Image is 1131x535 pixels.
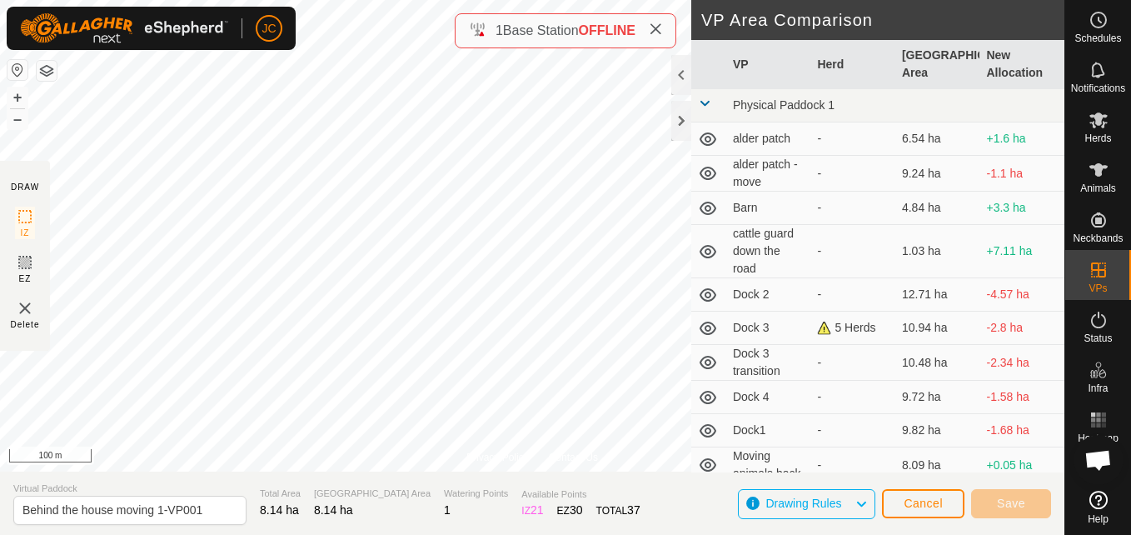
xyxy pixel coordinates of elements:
[726,225,811,278] td: cattle guard down the road
[20,13,228,43] img: Gallagher Logo
[579,23,635,37] span: OFFLINE
[817,388,889,406] div: -
[1084,333,1112,343] span: Status
[817,199,889,217] div: -
[521,487,640,502] span: Available Points
[1080,183,1116,193] span: Animals
[531,503,544,517] span: 21
[19,272,32,285] span: EZ
[895,192,980,225] td: 4.84 ha
[260,503,299,517] span: 8.14 ha
[1074,435,1124,485] div: Open chat
[904,497,943,510] span: Cancel
[1071,83,1125,93] span: Notifications
[13,482,247,496] span: Virtual Paddock
[997,497,1025,510] span: Save
[733,98,835,112] span: Physical Paddock 1
[895,278,980,312] td: 12.71 ha
[1073,233,1123,243] span: Neckbands
[979,156,1064,192] td: -1.1 ha
[895,156,980,192] td: 9.24 ha
[596,502,640,519] div: TOTAL
[979,345,1064,381] td: -2.34 ha
[765,497,841,510] span: Drawing Rules
[979,192,1064,225] td: +3.3 ha
[7,109,27,129] button: –
[314,503,353,517] span: 8.14 ha
[979,278,1064,312] td: -4.57 ha
[1065,484,1131,531] a: Help
[817,457,889,474] div: -
[726,122,811,156] td: alder patch
[726,278,811,312] td: Dock 2
[1088,514,1109,524] span: Help
[979,414,1064,447] td: -1.68 ha
[570,503,583,517] span: 30
[37,61,57,81] button: Map Layers
[971,489,1051,518] button: Save
[557,502,583,519] div: EZ
[1084,133,1111,143] span: Herds
[895,122,980,156] td: 6.54 ha
[895,40,980,89] th: [GEOGRAPHIC_DATA] Area
[895,312,980,345] td: 10.94 ha
[817,165,889,182] div: -
[726,414,811,447] td: Dock1
[7,60,27,80] button: Reset Map
[726,156,811,192] td: alder patch - move
[979,40,1064,89] th: New Allocation
[817,422,889,439] div: -
[549,450,598,465] a: Contact Us
[895,345,980,381] td: 10.48 ha
[817,286,889,303] div: -
[979,381,1064,414] td: -1.58 ha
[262,20,276,37] span: JC
[444,503,451,517] span: 1
[726,381,811,414] td: Dock 4
[21,227,30,239] span: IZ
[314,487,431,501] span: [GEOGRAPHIC_DATA] Area
[882,489,964,518] button: Cancel
[817,130,889,147] div: -
[726,40,811,89] th: VP
[817,242,889,260] div: -
[1078,433,1119,443] span: Heatmap
[1089,283,1107,293] span: VPs
[726,345,811,381] td: Dock 3 transition
[979,225,1064,278] td: +7.11 ha
[11,318,40,331] span: Delete
[726,312,811,345] td: Dock 3
[11,181,39,193] div: DRAW
[496,23,503,37] span: 1
[895,447,980,483] td: 8.09 ha
[627,503,640,517] span: 37
[466,450,529,465] a: Privacy Policy
[979,447,1064,483] td: +0.05 ha
[895,414,980,447] td: 9.82 ha
[895,381,980,414] td: 9.72 ha
[817,319,889,337] div: 5 Herds
[1074,33,1121,43] span: Schedules
[810,40,895,89] th: Herd
[979,312,1064,345] td: -2.8 ha
[260,487,301,501] span: Total Area
[817,354,889,372] div: -
[444,487,508,501] span: Watering Points
[979,122,1064,156] td: +1.6 ha
[503,23,579,37] span: Base Station
[726,447,811,483] td: Moving animals back
[895,225,980,278] td: 1.03 ha
[701,10,1064,30] h2: VP Area Comparison
[726,192,811,225] td: Barn
[521,502,543,519] div: IZ
[1088,383,1108,393] span: Infra
[15,298,35,318] img: VP
[7,87,27,107] button: +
